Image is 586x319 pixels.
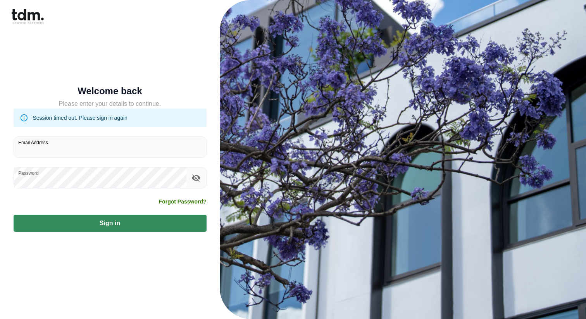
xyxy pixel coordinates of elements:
a: Forgot Password? [159,198,207,205]
button: Sign in [14,215,207,232]
label: Email Address [18,139,48,146]
button: toggle password visibility [190,171,203,185]
h5: Welcome back [14,87,207,95]
h5: Please enter your details to continue. [14,99,207,109]
div: Session timed out. Please sign in again [33,111,128,125]
label: Password [18,170,39,176]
